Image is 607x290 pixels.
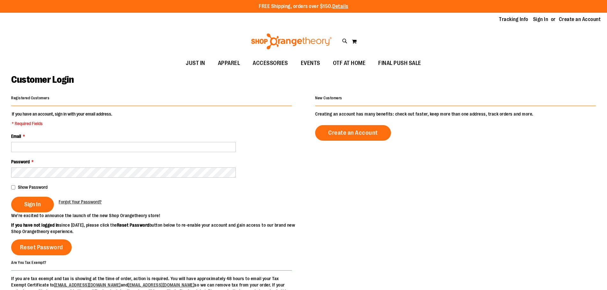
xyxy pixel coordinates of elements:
[11,197,54,212] button: Sign In
[54,282,121,287] a: [EMAIL_ADDRESS][DOMAIN_NAME]
[20,244,63,251] span: Reset Password
[212,56,247,71] a: APPAREL
[11,222,304,235] p: since [DATE], please click the button below to re-enable your account and gain access to our bran...
[128,282,194,287] a: [EMAIL_ADDRESS][DOMAIN_NAME]
[59,199,102,205] a: Forgot Your Password?
[372,56,428,71] a: FINAL PUSH SALE
[333,56,366,70] span: OTF AT HOME
[11,239,72,255] a: Reset Password
[246,56,294,71] a: ACCESSORIES
[11,74,74,85] span: Customer Login
[11,159,30,164] span: Password
[18,185,47,190] span: Show Password
[332,4,348,9] a: Details
[117,223,149,228] strong: Reset Password
[11,111,113,127] legend: If you have an account, sign in with your email address.
[218,56,240,70] span: APPAREL
[315,111,596,117] p: Creating an account has many benefits: check out faster, keep more than one address, track orders...
[328,129,378,136] span: Create an Account
[533,16,548,23] a: Sign In
[11,96,49,100] strong: Registered Customers
[11,223,59,228] strong: If you have not logged in
[11,134,21,139] span: Email
[499,16,528,23] a: Tracking Info
[12,120,112,127] span: * Required Fields
[253,56,288,70] span: ACCESSORIES
[186,56,205,70] span: JUST IN
[11,212,304,219] p: We’re excited to announce the launch of the new Shop Orangetheory store!
[24,201,41,208] span: Sign In
[315,96,342,100] strong: New Customers
[250,33,333,49] img: Shop Orangetheory
[327,56,372,71] a: OTF AT HOME
[294,56,327,71] a: EVENTS
[259,3,348,10] p: FREE Shipping, orders over $150.
[301,56,320,70] span: EVENTS
[11,260,47,265] strong: Are You Tax Exempt?
[315,125,391,141] a: Create an Account
[179,56,212,71] a: JUST IN
[378,56,421,70] span: FINAL PUSH SALE
[559,16,601,23] a: Create an Account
